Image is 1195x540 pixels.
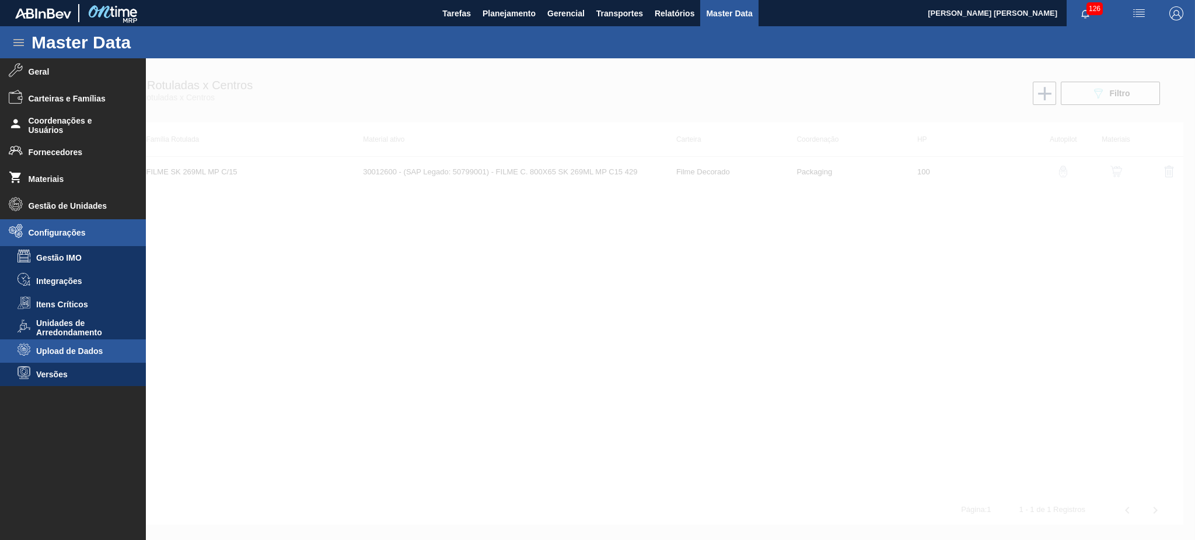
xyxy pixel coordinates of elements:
[29,228,125,237] span: Configurações
[36,346,126,356] span: Upload de Dados
[1169,6,1183,20] img: Logout
[36,318,126,337] span: Unidades de Arredondamento
[29,174,125,184] span: Materiais
[29,67,125,76] span: Geral
[32,36,239,49] h1: Master Data
[29,201,125,211] span: Gestão de Unidades
[1067,5,1104,22] button: Notificações
[29,94,125,103] span: Carteiras e Famílias
[655,6,694,20] span: Relatórios
[706,6,752,20] span: Master Data
[36,276,126,286] span: Integrações
[36,253,126,262] span: Gestão IMO
[1086,2,1103,15] span: 126
[29,116,125,135] span: Coordenações e Usuários
[36,370,126,379] span: Versões
[29,148,125,157] span: Fornecedores
[596,6,643,20] span: Transportes
[547,6,585,20] span: Gerencial
[442,6,471,20] span: Tarefas
[36,300,126,309] span: Itens Críticos
[1132,6,1146,20] img: userActions
[483,6,536,20] span: Planejamento
[15,8,71,19] img: TNhmsLtSVTkK8tSr43FrP2fwEKptu5GPRR3wAAAABJRU5ErkJggg==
